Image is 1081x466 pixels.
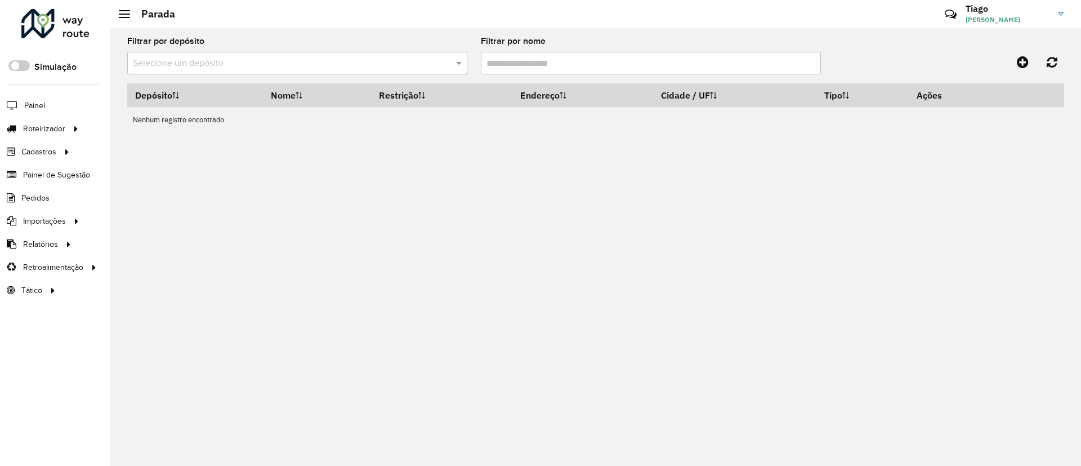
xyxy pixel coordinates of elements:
[654,83,817,107] th: Cidade / UF
[21,192,50,204] span: Pedidos
[371,83,512,107] th: Restrição
[966,15,1050,25] span: [PERSON_NAME]
[127,83,263,107] th: Depósito
[909,83,976,107] th: Ações
[21,146,56,158] span: Cadastros
[127,34,204,48] label: Filtrar por depósito
[130,8,175,20] h2: Parada
[23,169,90,181] span: Painel de Sugestão
[21,285,42,296] span: Tático
[24,100,45,112] span: Painel
[23,215,66,227] span: Importações
[817,83,909,107] th: Tipo
[127,107,1064,132] td: Nenhum registro encontrado
[481,34,546,48] label: Filtrar por nome
[512,83,654,107] th: Endereço
[23,261,83,273] span: Retroalimentação
[966,3,1050,14] h3: Tiago
[34,60,77,74] label: Simulação
[263,83,371,107] th: Nome
[23,238,58,250] span: Relatórios
[23,123,65,135] span: Roteirizador
[939,2,963,26] a: Contato Rápido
